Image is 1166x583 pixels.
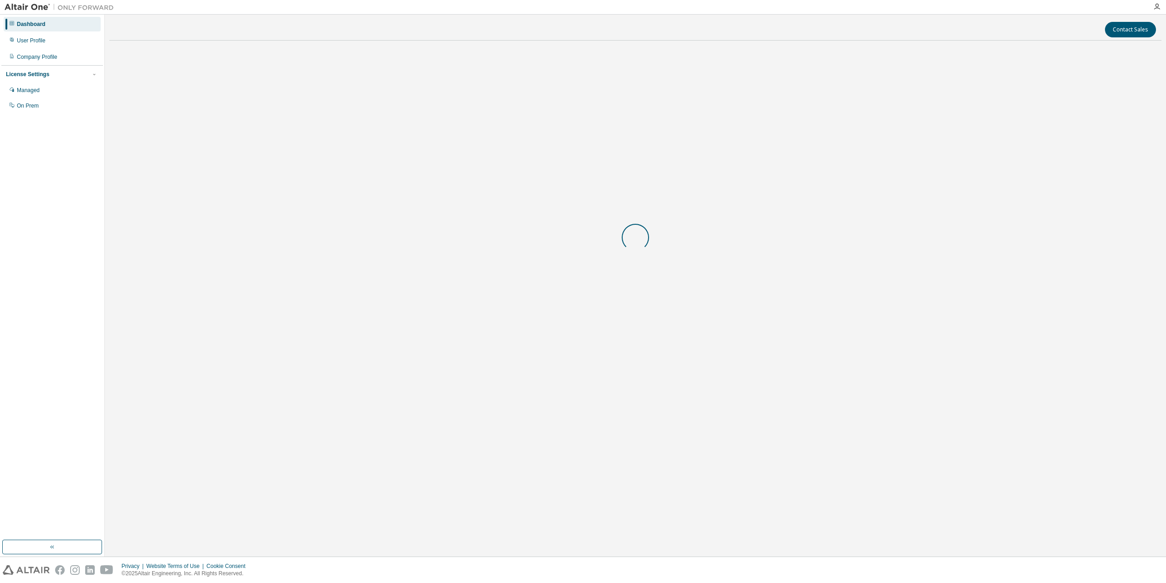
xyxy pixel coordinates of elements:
button: Contact Sales [1105,22,1156,37]
div: Managed [17,87,40,94]
img: instagram.svg [70,565,80,575]
img: linkedin.svg [85,565,95,575]
img: altair_logo.svg [3,565,50,575]
div: Dashboard [17,21,46,28]
div: On Prem [17,102,39,109]
div: Website Terms of Use [146,562,206,570]
div: Company Profile [17,53,57,61]
div: Privacy [122,562,146,570]
img: youtube.svg [100,565,113,575]
img: Altair One [5,3,118,12]
div: Cookie Consent [206,562,251,570]
div: License Settings [6,71,49,78]
p: © 2025 Altair Engineering, Inc. All Rights Reserved. [122,570,251,578]
div: User Profile [17,37,46,44]
img: facebook.svg [55,565,65,575]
